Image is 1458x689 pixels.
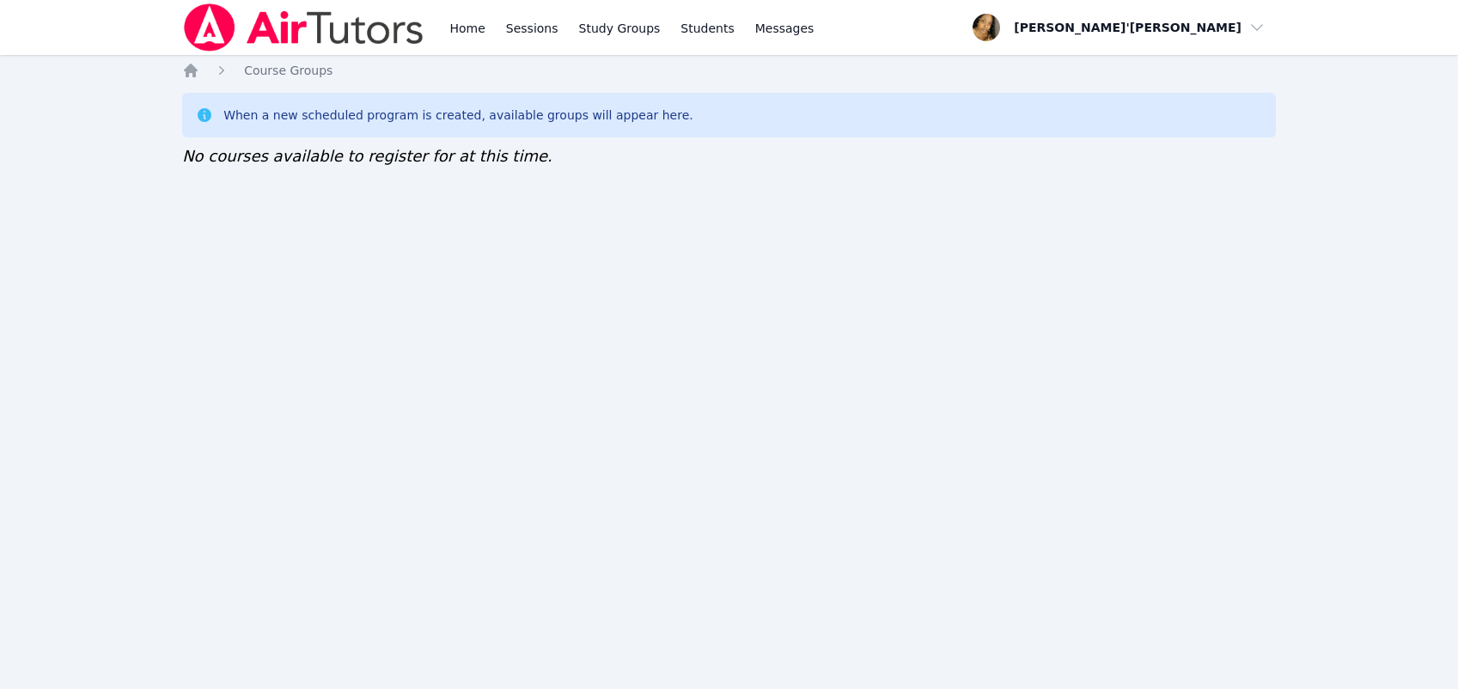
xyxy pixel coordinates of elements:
[244,62,332,79] a: Course Groups
[182,3,425,52] img: Air Tutors
[755,20,814,37] span: Messages
[244,64,332,77] span: Course Groups
[182,62,1276,79] nav: Breadcrumb
[182,147,552,165] span: No courses available to register for at this time.
[223,107,693,124] div: When a new scheduled program is created, available groups will appear here.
